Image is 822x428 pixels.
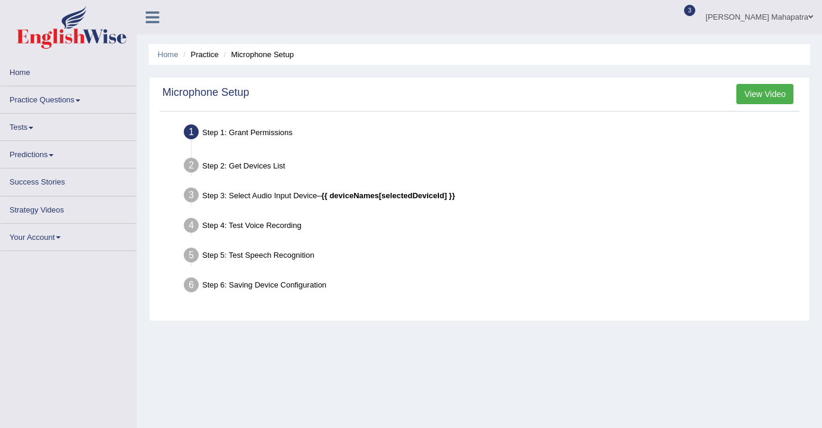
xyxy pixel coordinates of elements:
[178,244,804,270] div: Step 5: Test Speech Recognition
[1,224,136,247] a: Your Account
[178,121,804,147] div: Step 1: Grant Permissions
[158,50,178,59] a: Home
[221,49,294,60] li: Microphone Setup
[1,141,136,164] a: Predictions
[178,184,804,210] div: Step 3: Select Audio Input Device
[321,191,455,200] b: {{ deviceNames[selectedDeviceId] }}
[178,154,804,180] div: Step 2: Get Devices List
[178,274,804,300] div: Step 6: Saving Device Configuration
[1,196,136,220] a: Strategy Videos
[736,84,793,104] button: View Video
[1,59,136,82] a: Home
[317,191,455,200] span: –
[1,114,136,137] a: Tests
[1,86,136,110] a: Practice Questions
[1,168,136,192] a: Success Stories
[684,5,696,16] span: 3
[178,214,804,240] div: Step 4: Test Voice Recording
[162,87,249,99] h2: Microphone Setup
[180,49,218,60] li: Practice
